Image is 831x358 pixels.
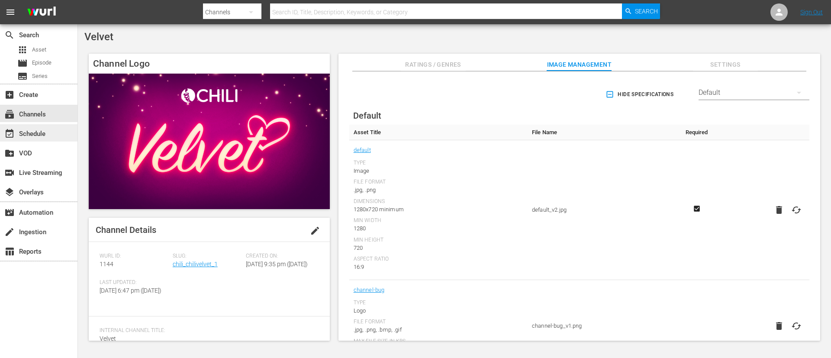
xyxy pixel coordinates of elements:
[622,3,660,19] button: Search
[96,225,156,235] span: Channel Details
[547,59,612,70] span: Image Management
[354,256,523,263] div: Aspect Ratio
[4,30,15,40] span: Search
[173,253,242,260] span: Slug:
[32,45,46,54] span: Asset
[246,261,308,268] span: [DATE] 9:35 pm ([DATE])
[17,58,28,68] span: Episode
[100,279,168,286] span: Last Updated:
[100,335,116,342] span: Velvet
[4,187,15,197] span: Overlays
[354,217,523,224] div: Min Width
[354,263,523,271] div: 16:9
[354,145,371,156] a: default
[310,226,320,236] span: edit
[354,284,385,296] a: channel-bug
[4,90,15,100] span: Create
[5,7,16,17] span: menu
[693,59,758,70] span: Settings
[89,74,330,209] img: Velvet
[604,82,677,106] button: Hide Specifications
[528,125,678,140] th: File Name
[354,300,523,306] div: Type
[4,109,15,119] span: Channels
[349,125,528,140] th: Asset Title
[635,3,658,19] span: Search
[607,90,673,99] span: Hide Specifications
[89,54,330,74] h4: Channel Logo
[4,246,15,257] span: Reports
[692,205,702,213] svg: Required
[528,140,678,280] td: default_v2.jpg
[354,179,523,186] div: File Format
[100,253,168,260] span: Wurl ID:
[699,81,809,105] div: Default
[354,224,523,233] div: 1280
[100,327,315,334] span: Internal Channel Title:
[21,2,62,23] img: ans4CAIJ8jUAAAAAAAAAAAAAAAAAAAAAAAAgQb4GAAAAAAAAAAAAAAAAAAAAAAAAJMjXAAAAAAAAAAAAAAAAAAAAAAAAgAT5G...
[354,306,523,315] div: Logo
[246,253,315,260] span: Created On:
[354,326,523,334] div: .jpg, .png, .bmp, .gif
[4,148,15,158] span: VOD
[4,227,15,237] span: Ingestion
[17,45,28,55] span: Asset
[354,319,523,326] div: File Format
[678,125,715,140] th: Required
[354,237,523,244] div: Min Height
[354,167,523,175] div: Image
[173,261,218,268] a: chili_chilivelvet_1
[800,9,823,16] a: Sign Out
[4,168,15,178] span: Live Streaming
[354,338,523,345] div: Max File Size In Kbs
[17,71,28,81] span: Series
[32,72,48,81] span: Series
[100,287,161,294] span: [DATE] 6:47 pm ([DATE])
[353,110,381,121] span: Default
[354,244,523,252] div: 720
[4,129,15,139] span: Schedule
[401,59,466,70] span: Ratings / Genres
[354,186,523,194] div: .jpg, .png
[84,31,113,43] span: Velvet
[354,205,523,214] div: 1280x720 minimum
[32,58,52,67] span: Episode
[305,220,325,241] button: edit
[354,160,523,167] div: Type
[354,198,523,205] div: Dimensions
[100,261,113,268] span: 1144
[4,207,15,218] span: Automation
